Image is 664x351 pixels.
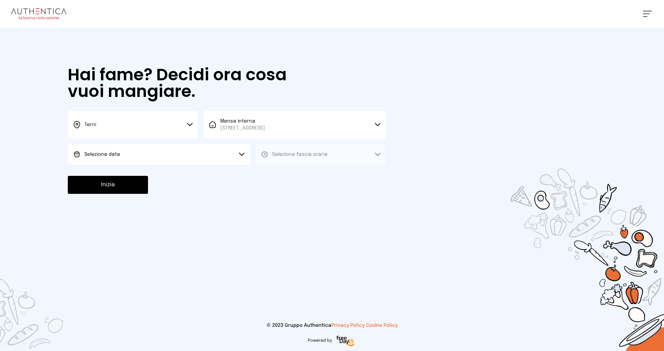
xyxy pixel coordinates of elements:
[256,144,386,165] button: Seleziona fascia oraria
[84,122,96,127] span: Terni
[366,323,398,328] a: Cookie Policy
[11,322,653,329] p: © 2023 Gruppo Authentica
[84,152,120,157] span: Seleziona data
[68,144,250,165] button: Seleziona data
[220,118,265,132] span: Mensa interna
[68,111,198,138] button: Terni
[11,8,66,19] img: logo.8f33a47.png
[470,129,664,351] img: sticker-selezione-mensa.70a28f7.png
[68,66,306,100] h1: Hai fame? Decidi ora cosa vuoi mangiare.
[204,111,386,138] button: Mensa interna[STREET_ADDRESS]
[331,323,365,328] a: Privacy Policy
[335,334,357,348] img: logo-freeday.3e08031.png
[272,152,328,157] span: Seleziona fascia oraria
[308,338,332,343] span: Powered by
[220,125,265,132] span: [STREET_ADDRESS]
[68,176,148,194] button: Inizia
